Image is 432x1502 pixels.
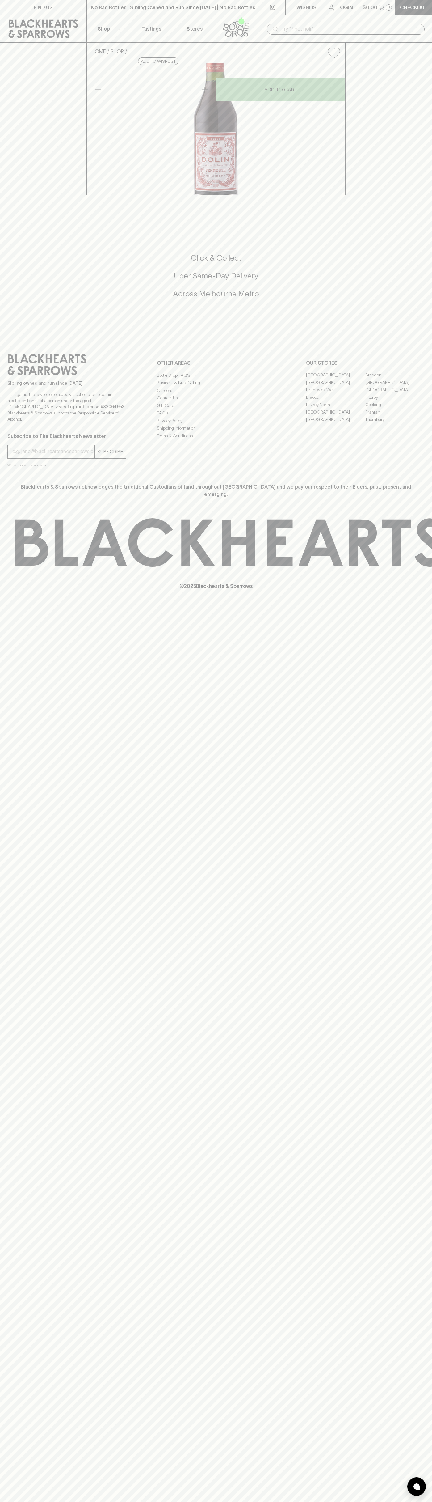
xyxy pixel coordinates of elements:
[157,417,275,424] a: Privacy Policy
[306,359,425,367] p: OUR STORES
[7,391,126,422] p: It is against the law to sell or supply alcohol to, or to obtain alcohol on behalf of a person un...
[365,379,425,386] a: [GEOGRAPHIC_DATA]
[282,24,420,34] input: Try "Pinot noir"
[306,379,365,386] a: [GEOGRAPHIC_DATA]
[95,445,126,458] button: SUBSCRIBE
[363,4,377,11] p: $0.00
[7,432,126,440] p: Subscribe to The Blackhearts Newsletter
[325,45,342,61] button: Add to wishlist
[306,409,365,416] a: [GEOGRAPHIC_DATA]
[365,401,425,409] a: Geelong
[157,409,275,417] a: FAQ's
[7,253,425,263] h5: Click & Collect
[400,4,428,11] p: Checkout
[413,1483,420,1490] img: bubble-icon
[157,402,275,409] a: Gift Cards
[187,25,203,32] p: Stores
[216,78,345,101] button: ADD TO CART
[365,416,425,423] a: Thornbury
[306,386,365,394] a: Brunswick West
[157,371,275,379] a: Bottle Drop FAQ's
[365,371,425,379] a: Braddon
[157,432,275,439] a: Terms & Conditions
[98,25,110,32] p: Shop
[7,462,126,468] p: We will never spam you
[306,371,365,379] a: [GEOGRAPHIC_DATA]
[365,394,425,401] a: Fitzroy
[306,401,365,409] a: Fitzroy North
[68,404,124,409] strong: Liquor License #32064953
[7,271,425,281] h5: Uber Same-Day Delivery
[365,409,425,416] a: Prahran
[34,4,53,11] p: FIND US
[338,4,353,11] p: Login
[365,386,425,394] a: [GEOGRAPHIC_DATA]
[157,425,275,432] a: Shipping Information
[264,86,297,93] p: ADD TO CART
[111,49,124,54] a: SHOP
[157,387,275,394] a: Careers
[306,394,365,401] a: Elwood
[87,63,345,195] img: 3303.png
[130,15,173,42] a: Tastings
[97,448,123,455] p: SUBSCRIBE
[7,380,126,386] p: Sibling owned and run since [DATE]
[12,483,420,498] p: Blackhearts & Sparrows acknowledges the traditional Custodians of land throughout [GEOGRAPHIC_DAT...
[12,447,94,456] input: e.g. jane@blackheartsandsparrows.com.au
[92,49,106,54] a: HOME
[296,4,320,11] p: Wishlist
[388,6,390,9] p: 0
[173,15,216,42] a: Stores
[141,25,161,32] p: Tastings
[138,57,178,65] button: Add to wishlist
[87,15,130,42] button: Shop
[7,289,425,299] h5: Across Melbourne Metro
[157,394,275,402] a: Contact Us
[306,416,365,423] a: [GEOGRAPHIC_DATA]
[7,228,425,332] div: Call to action block
[157,359,275,367] p: OTHER AREAS
[157,379,275,387] a: Business & Bulk Gifting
